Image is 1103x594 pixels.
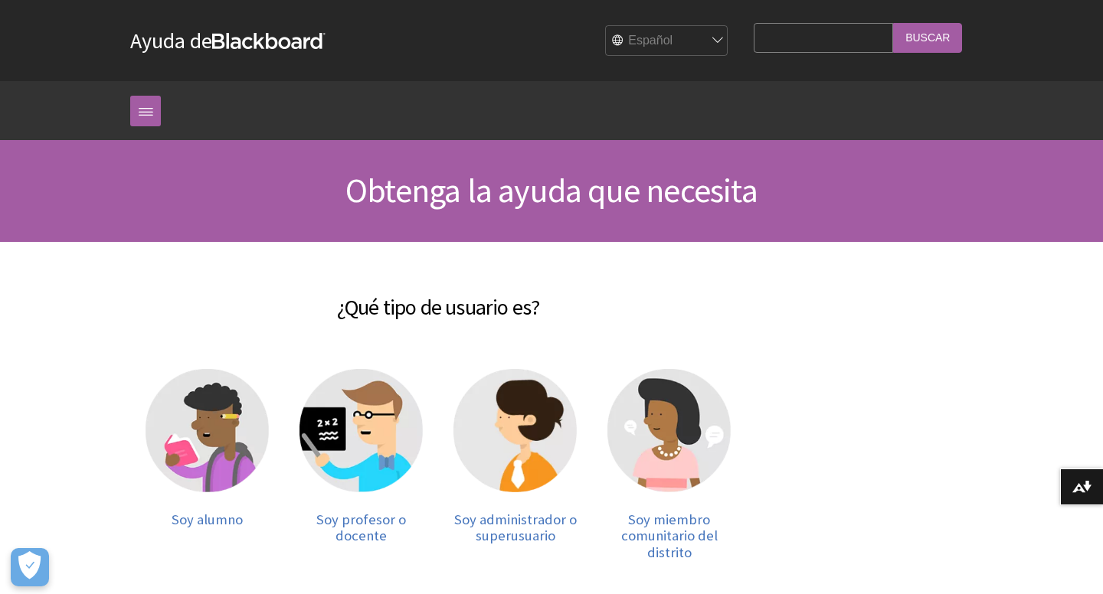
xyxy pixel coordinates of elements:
[893,23,962,53] input: Buscar
[453,369,577,560] a: Administrador Soy administrador o superusuario
[130,273,746,323] h2: ¿Qué tipo de usuario es?
[606,26,728,57] select: Site Language Selector
[453,369,577,492] img: Administrador
[146,369,269,492] img: Alumno
[130,27,326,54] a: Ayuda deBlackboard
[345,169,758,211] span: Obtenga la ayuda que necesita
[454,511,577,545] span: Soy administrador o superusuario
[212,33,326,49] strong: Blackboard
[299,369,423,492] img: Profesor
[299,369,423,560] a: Profesor Soy profesor o docente
[146,369,269,560] a: Alumno Soy alumno
[172,511,243,528] span: Soy alumno
[607,369,731,560] a: Miembro comunitario Soy miembro comunitario del distrito
[621,511,718,561] span: Soy miembro comunitario del distrito
[316,511,406,545] span: Soy profesor o docente
[607,369,731,492] img: Miembro comunitario
[11,548,49,586] button: Abrir preferencias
